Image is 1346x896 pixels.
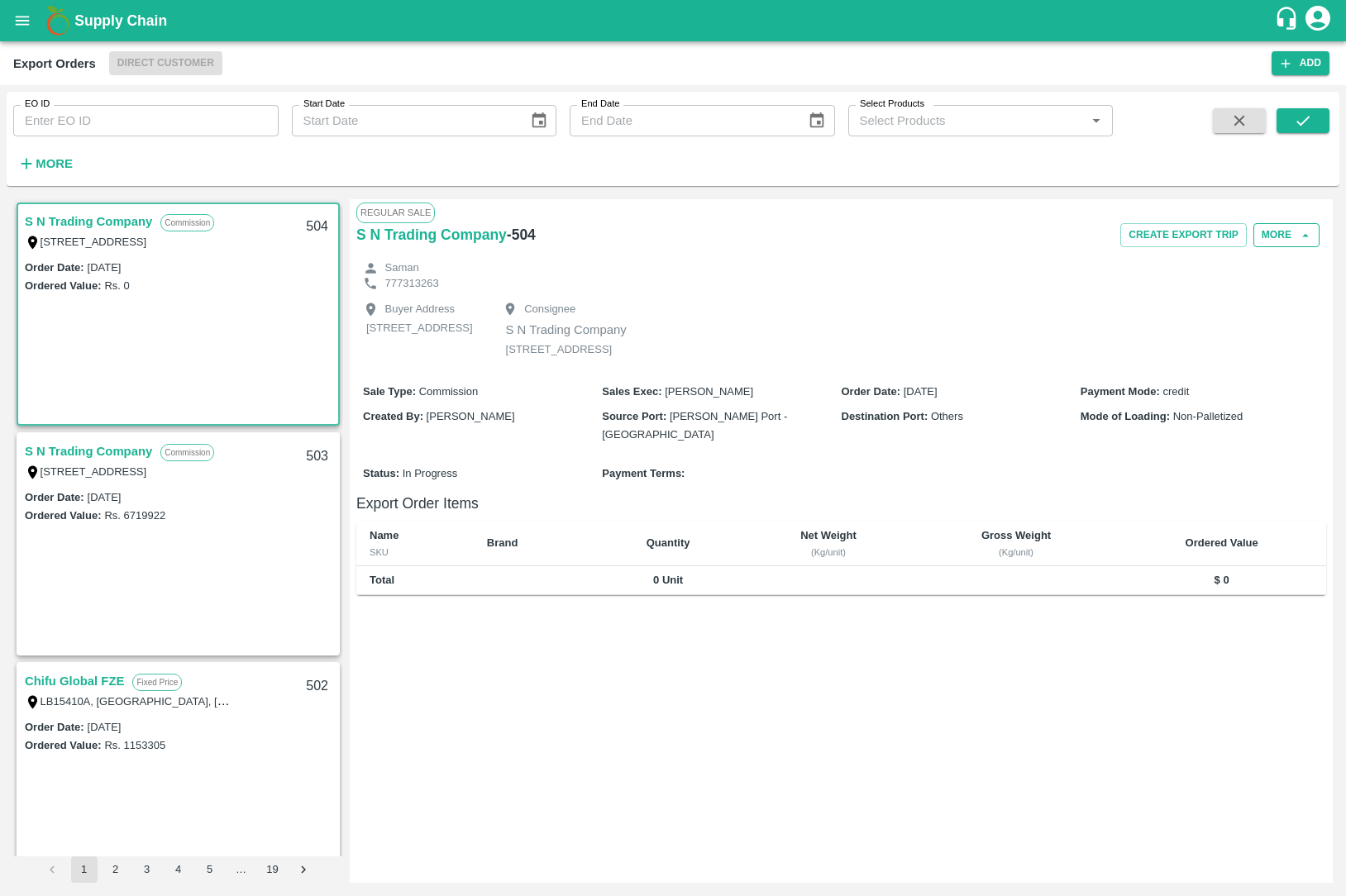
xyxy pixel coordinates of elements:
p: Saman [385,260,419,276]
span: Regular Sale [356,203,435,222]
a: S N Trading Company [356,223,507,246]
label: Order Date : [25,261,84,274]
img: logo [41,4,74,37]
b: Total [370,574,394,586]
label: [DATE] [88,721,122,733]
b: Status : [363,467,399,479]
label: Ordered Value: [25,739,101,751]
button: Open [1086,110,1107,131]
b: $ 0 [1215,574,1229,586]
div: (Kg/unit) [755,545,902,560]
span: Non-Palletized [1173,410,1243,422]
label: EO ID [25,98,50,111]
p: Buyer Address [385,302,456,317]
div: 502 [296,667,338,706]
label: Order Date : [25,491,84,503]
b: Sales Exec : [602,385,661,398]
button: Choose date [801,105,833,136]
button: More [13,150,77,178]
input: Enter EO ID [13,105,279,136]
button: Go to next page [291,856,317,883]
button: Create Export Trip [1120,223,1246,247]
label: LB15410A, [GEOGRAPHIC_DATA], [GEOGRAPHIC_DATA], [GEOGRAPHIC_DATA], [GEOGRAPHIC_DATA] [41,694,562,708]
b: Quantity [647,536,690,549]
p: Fixed Price [132,674,182,691]
button: Go to page 2 [103,856,129,883]
div: customer-support [1274,6,1303,36]
button: Go to page 4 [165,856,192,883]
a: Chifu Global FZE [25,670,124,692]
button: Add [1272,51,1329,75]
span: [PERSON_NAME] [427,410,515,422]
p: 777313263 [385,276,439,292]
b: Created By : [363,410,423,422]
a: S N Trading Company [25,441,152,462]
label: [STREET_ADDRESS] [41,465,147,478]
span: Commission [419,385,479,398]
button: Go to page 19 [260,856,286,883]
label: Select Products [860,98,924,111]
b: Brand [487,536,518,549]
b: Payment Mode : [1081,385,1160,398]
b: Net Weight [800,529,857,541]
button: Go to page 3 [134,856,160,883]
button: open drawer [3,2,41,40]
button: page 1 [71,856,98,883]
label: End Date [581,98,619,111]
span: [PERSON_NAME] Port - [GEOGRAPHIC_DATA] [602,410,787,441]
input: Start Date [292,105,517,136]
div: … [228,862,255,878]
b: Payment Terms : [602,467,685,479]
label: Order Date : [25,721,84,733]
span: In Progress [403,467,457,479]
nav: pagination navigation [37,856,320,883]
span: Others [931,410,963,422]
b: Gross Weight [981,529,1051,541]
span: credit [1162,385,1189,398]
label: Rs. 0 [104,279,129,292]
label: [STREET_ADDRESS] [41,236,147,248]
button: Go to page 5 [197,856,223,883]
p: Consignee [524,302,575,317]
p: Commission [160,214,214,231]
label: [DATE] [88,261,122,274]
button: More [1253,223,1320,247]
b: 0 Unit [653,574,683,586]
p: S N Trading Company [506,321,627,339]
b: Ordered Value [1186,536,1258,549]
a: Supply Chain [74,9,1274,32]
label: Ordered Value: [25,279,101,292]
a: S N Trading Company [25,211,152,232]
b: Sale Type : [363,385,416,398]
p: [STREET_ADDRESS] [366,321,473,336]
p: Commission [160,444,214,461]
label: Ordered Value: [25,509,101,522]
span: [DATE] [904,385,938,398]
div: account of current user [1303,3,1333,38]
b: Mode of Loading : [1081,410,1170,422]
p: [STREET_ADDRESS] [506,342,627,358]
div: (Kg/unit) [928,545,1105,560]
div: 504 [296,207,338,246]
h6: Export Order Items [356,492,1326,515]
b: Supply Chain [74,12,167,29]
div: Export Orders [13,53,96,74]
b: Destination Port : [842,410,928,422]
input: End Date [570,105,795,136]
span: [PERSON_NAME] [665,385,753,398]
b: Name [370,529,399,541]
label: Rs. 1153305 [104,739,165,751]
button: Choose date [523,105,555,136]
label: Start Date [303,98,345,111]
h6: - 504 [507,223,536,246]
div: SKU [370,545,461,560]
b: Source Port : [602,410,666,422]
label: Rs. 6719922 [104,509,165,522]
strong: More [36,157,73,170]
label: [DATE] [88,491,122,503]
input: Select Products [853,110,1081,131]
b: Order Date : [842,385,901,398]
div: 503 [296,437,338,476]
